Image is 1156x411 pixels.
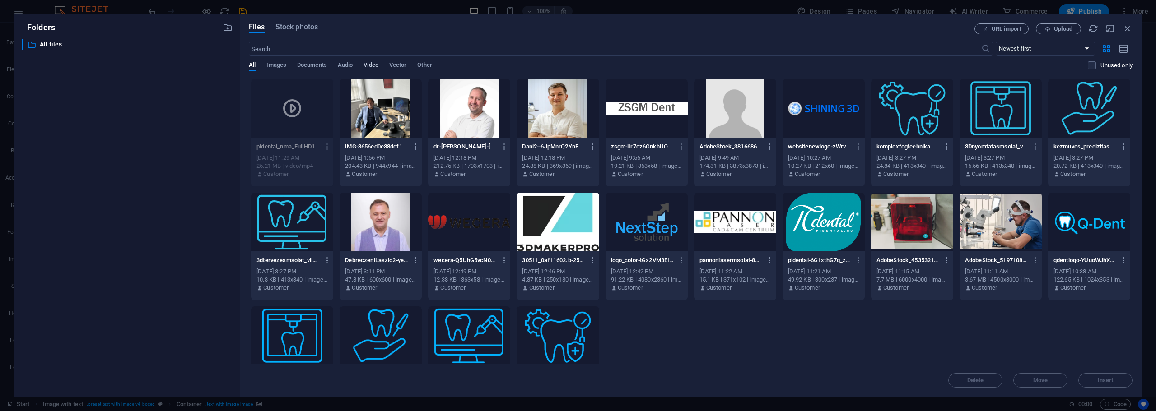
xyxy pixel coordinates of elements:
p: wecera-Q5UhG5vcN0UHsQMA7F2EWg.webp [433,256,497,264]
p: Customer [1060,170,1086,178]
p: dr-radanovics-nagy-daniel-scaled-9URAt04-0Yvd5lotHjWW7A.jpg [433,143,497,151]
p: Customer [883,284,909,292]
p: Customer [440,170,466,178]
div: [DATE] 10:38 AM [1053,268,1125,276]
span: Documents [297,60,327,72]
div: 174.31 KB | 3873x3873 | image/jpeg [699,162,771,170]
p: websitenewlogo-zWrvJ1J51qN00b62WT4VQQ.PNG [788,143,851,151]
span: Images [266,60,286,72]
p: pidental-6G1xthG7g_zA87U9eyMAMg.png [788,256,851,264]
p: Customer [618,170,643,178]
div: 47.8 KB | 600x600 | image/webp [345,276,416,284]
p: Dani2--6JpMnrQ2YnEuHXZz23Z-w.jpg [522,143,585,151]
p: logo_color-tGx2VM3EIkp7me1LK-eUZg.webp [611,256,674,264]
p: AdobeStock_453532187msolat-7aNjpPE0LmAzhEvMRZyi8w.webp [876,256,940,264]
div: This file has already been selected or is not supported by this element [251,79,333,138]
span: URL import [992,26,1021,32]
span: Files [249,22,265,32]
p: Customer [972,170,997,178]
div: 15.1 KB | 371x102 | image/webp [699,276,771,284]
p: Displays only files that are not in use on the website. Files added during this session can still... [1100,61,1133,69]
div: [DATE] 11:11 AM [965,268,1036,276]
p: Customer [1060,284,1086,292]
p: IMG-3656ed0e38ddf1ed9921e946582ae0bd-V-QSkvbuQFqQMqd42rT1-Z2g.jpg [345,143,408,151]
div: [DATE] 10:27 AM [788,154,859,162]
p: Customer [795,170,820,178]
div: 20.72 KB | 413x340 | image/png [1053,162,1125,170]
div: [DATE] 3:27 PM [1053,154,1125,162]
span: Stock photos [275,22,318,32]
i: Close [1123,23,1133,33]
div: [DATE] 9:49 AM [699,154,771,162]
p: Customer [263,284,289,292]
p: zsgm-iIr7oz6GnkhUOGtMtjWI4A.jpg [611,143,674,151]
button: Upload [1036,23,1081,34]
div: 19.21 KB | 363x58 | image/jpeg [611,162,682,170]
p: Customer [618,284,643,292]
span: Audio [338,60,353,72]
p: Customer [529,170,555,178]
p: Customer [706,170,732,178]
div: [DATE] 11:22 AM [699,268,771,276]
div: [DATE] 3:11 PM [345,268,416,276]
div: 204.43 KB | 944x944 | image/jpeg [345,162,416,170]
div: 7.7 MB | 6000x4000 | image/webp [876,276,948,284]
div: [DATE] 1:56 PM [345,154,416,162]
div: 10.8 KB | 413x340 | image/png [256,276,328,284]
div: 24.88 KB | 369x369 | image/jpeg [522,162,593,170]
p: qdentlogo-YUuoWJhXQsjrd5mbuYrJMA.png [1053,256,1117,264]
div: 91.22 KB | 4080x2360 | image/webp [611,276,682,284]
div: [DATE] 12:46 PM [522,268,593,276]
span: Vector [389,60,407,72]
div: 15.56 KB | 413x340 | image/png [965,162,1036,170]
div: [DATE] 12:42 PM [611,268,682,276]
div: 25.21 MB | video/mp4 [256,162,328,170]
p: All files [40,39,216,50]
p: AdobeStock_381668640-xUmfN7RDfJ7raWGLfy0a3A.jpeg [699,143,763,151]
div: 10.27 KB | 212x60 | image/png [788,162,859,170]
button: URL import [974,23,1029,34]
p: Customer [440,284,466,292]
p: Customer [795,284,820,292]
div: [DATE] 12:18 PM [522,154,593,162]
p: komplexfogtechnikamsolat_vilkk-EHNeHgFefX7h880LlL0OcQ.png [876,143,940,151]
div: 4.87 KB | 250x180 | image/avif [522,276,593,284]
div: 122.65 KB | 1024x353 | image/png [1053,276,1125,284]
p: Customer [352,170,377,178]
div: [DATE] 9:56 AM [611,154,682,162]
span: Upload [1054,26,1072,32]
div: [DATE] 11:29 AM [256,154,328,162]
p: Customer [263,170,289,178]
p: Customer [706,284,732,292]
div: 3.67 MB | 4500x3000 | image/webp [965,276,1036,284]
p: Folders [22,22,55,33]
div: [DATE] 12:18 PM [433,154,505,162]
p: Customer [352,284,377,292]
p: 30511_0af11602.b-250x0-o5JwQ2dYOSZrbYYIn-U9qQ.avif [522,256,585,264]
p: Customer [972,284,997,292]
span: Other [417,60,432,72]
p: DebreczeniLaszlo2-yedQnoDS3btax1Thwlgs6w.webp [345,256,408,264]
div: 24.84 KB | 413x340 | image/png [876,162,948,170]
span: All [249,60,256,72]
div: 212.75 KB | 1703x1703 | image/jpeg [433,162,505,170]
p: Customer [529,284,555,292]
p: pidental_nma_FullHD1080p_LOW_FR60-xvDyfZrwPQhuJ3BnAG7dxQ.mp4 [256,143,320,151]
div: [DATE] 3:27 PM [965,154,1036,162]
div: [DATE] 11:21 AM [788,268,859,276]
div: [DATE] 3:27 PM [256,268,328,276]
span: Video [364,60,378,72]
div: 12.38 KB | 363x58 | image/webp [433,276,505,284]
p: 3dtervezesmsolat_vilkk-ZUWkVTfV1GNs8UOlm3Uq_w.png [256,256,320,264]
i: Reload [1088,23,1098,33]
p: Customer [883,170,909,178]
i: Create new folder [223,23,233,32]
p: AdobeStock_519710878msolat-eMJGFz7-0mXOJoYQDN-fYw.webp [965,256,1028,264]
div: [DATE] 3:27 PM [876,154,948,162]
p: 3Dnyomtatasmsolat_vilkk-4XYggnQUQ_euHu2iyTgYlA.png [965,143,1028,151]
input: Search [249,42,981,56]
p: pannonlasermsolat-8Kk1P9ljNeKaNB_G4UTlOA.webp [699,256,763,264]
div: [DATE] 11:15 AM [876,268,948,276]
p: kezmuves_precizitasmsolat_vilkk-mFn-BLkiYXaXngGPJTUSpg.png [1053,143,1117,151]
div: ​ [22,39,23,50]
